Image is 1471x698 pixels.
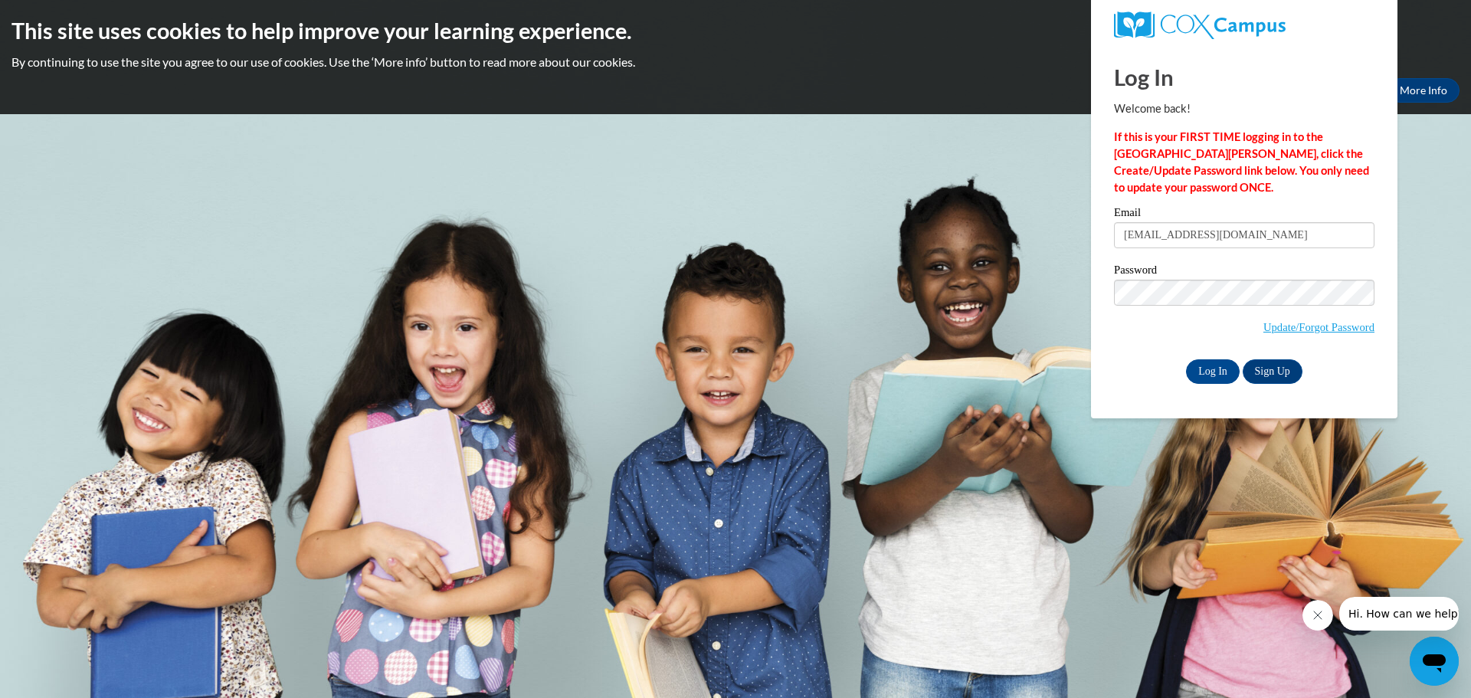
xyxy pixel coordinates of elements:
span: Hi. How can we help? [9,11,124,23]
img: COX Campus [1114,11,1286,39]
iframe: Message from company [1339,597,1459,631]
iframe: Close message [1302,600,1333,631]
strong: If this is your FIRST TIME logging in to the [GEOGRAPHIC_DATA][PERSON_NAME], click the Create/Upd... [1114,130,1369,194]
a: Sign Up [1243,359,1302,384]
a: More Info [1387,78,1460,103]
p: By continuing to use the site you agree to our use of cookies. Use the ‘More info’ button to read... [11,54,1460,70]
h1: Log In [1114,61,1374,93]
input: Log In [1186,359,1240,384]
iframe: Button to launch messaging window [1410,637,1459,686]
h2: This site uses cookies to help improve your learning experience. [11,15,1460,46]
a: Update/Forgot Password [1263,321,1374,333]
label: Password [1114,264,1374,280]
a: COX Campus [1114,11,1374,39]
label: Email [1114,207,1374,222]
p: Welcome back! [1114,100,1374,117]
